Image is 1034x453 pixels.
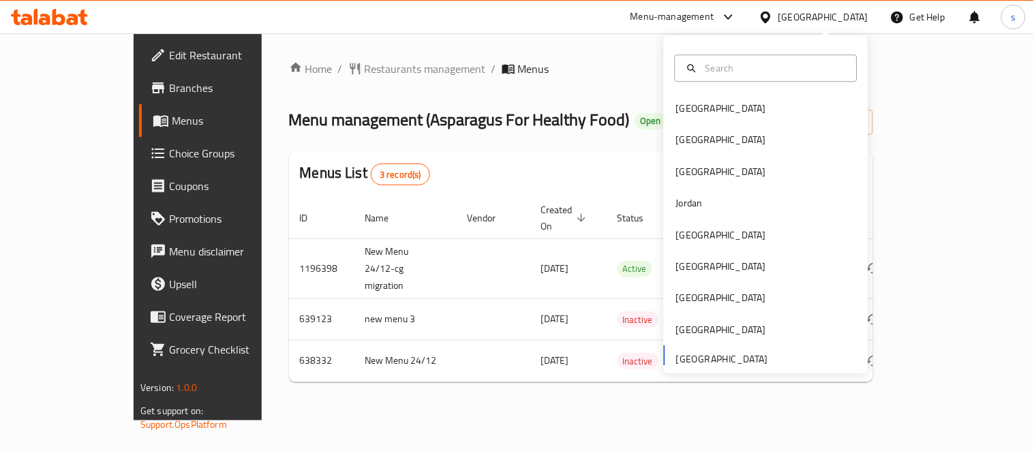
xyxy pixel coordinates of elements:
[169,243,295,260] span: Menu disclaimer
[169,178,295,194] span: Coupons
[676,259,766,274] div: [GEOGRAPHIC_DATA]
[371,168,429,181] span: 3 record(s)
[676,291,766,306] div: [GEOGRAPHIC_DATA]
[140,416,227,433] a: Support.OpsPlatform
[676,101,766,116] div: [GEOGRAPHIC_DATA]
[169,210,295,227] span: Promotions
[139,137,306,170] a: Choice Groups
[289,61,333,77] a: Home
[365,61,486,77] span: Restaurants management
[468,210,514,226] span: Vendor
[541,352,569,369] span: [DATE]
[354,238,457,298] td: New Menu 24/12-cg migration
[541,202,590,234] span: Created On
[354,340,457,381] td: New Menu 24/12
[778,10,868,25] div: [GEOGRAPHIC_DATA]
[700,61,849,76] input: Search
[289,198,967,382] table: enhanced table
[365,210,407,226] span: Name
[1011,10,1016,25] span: s
[676,196,703,210] div: Jordan
[139,72,306,104] a: Branches
[300,210,326,226] span: ID
[172,112,295,129] span: Menus
[676,133,766,148] div: [GEOGRAPHIC_DATA]
[541,310,569,328] span: [DATE]
[618,353,658,369] div: Inactive
[176,379,197,396] span: 1.0.0
[618,354,658,369] span: Inactive
[289,298,354,340] td: 639123
[139,39,306,72] a: Edit Restaurant
[169,309,295,325] span: Coverage Report
[139,268,306,300] a: Upsell
[618,210,662,226] span: Status
[676,164,766,179] div: [GEOGRAPHIC_DATA]
[289,340,354,381] td: 638332
[169,145,295,161] span: Choice Groups
[169,276,295,292] span: Upsell
[140,402,203,420] span: Get support on:
[140,379,174,396] span: Version:
[139,170,306,202] a: Coupons
[618,312,658,328] span: Inactive
[676,228,766,243] div: [GEOGRAPHIC_DATA]
[289,104,630,135] span: Menu management ( Asparagus For Healthy Food )
[139,235,306,268] a: Menu disclaimer
[169,80,295,96] span: Branches
[169,341,295,358] span: Grocery Checklist
[371,163,430,185] div: Total records count
[541,260,569,277] span: [DATE]
[635,115,667,127] span: Open
[630,9,714,25] div: Menu-management
[348,61,486,77] a: Restaurants management
[169,47,295,63] span: Edit Restaurant
[618,311,658,328] div: Inactive
[354,298,457,340] td: new menu 3
[676,322,766,337] div: [GEOGRAPHIC_DATA]
[289,238,354,298] td: 1196398
[338,61,343,77] li: /
[139,333,306,366] a: Grocery Checklist
[139,202,306,235] a: Promotions
[289,61,873,77] nav: breadcrumb
[518,61,549,77] span: Menus
[491,61,496,77] li: /
[300,163,430,185] h2: Menus List
[139,104,306,137] a: Menus
[618,261,652,277] span: Active
[139,300,306,333] a: Coverage Report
